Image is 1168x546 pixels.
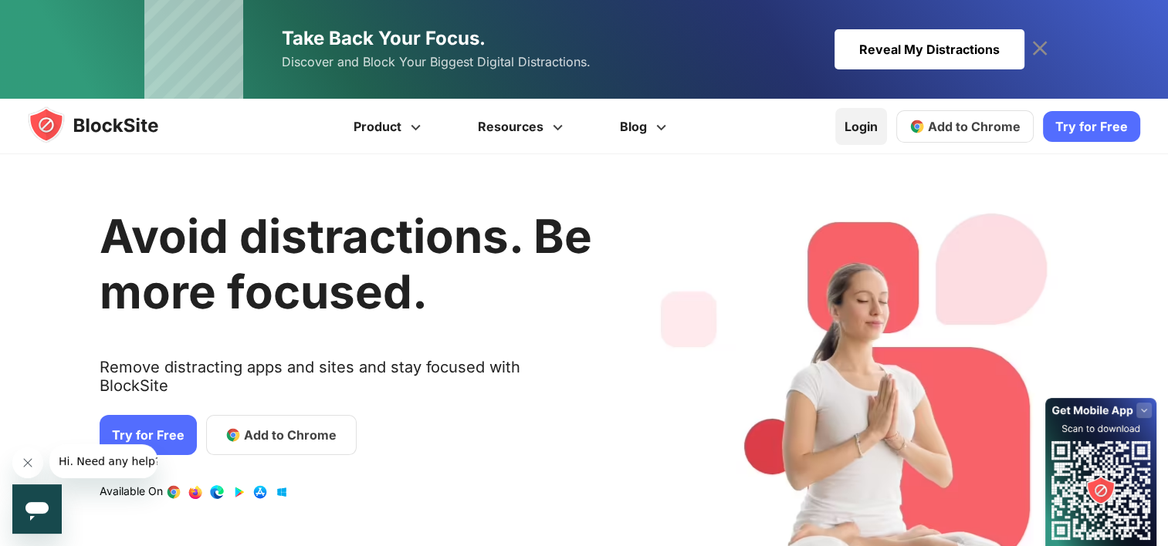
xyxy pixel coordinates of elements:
a: Try for Free [100,415,197,455]
a: Login [835,108,887,145]
span: Discover and Block Your Biggest Digital Distractions. [282,51,591,73]
a: Resources [452,99,594,154]
a: Try for Free [1043,111,1140,142]
span: Take Back Your Focus. [282,27,486,49]
text: Remove distracting apps and sites and stay focused with BlockSite [100,358,592,407]
span: Add to Chrome [928,119,1021,134]
iframe: Schaltfläche zum Öffnen des Messaging-Fensters [12,484,62,534]
a: Blog [594,99,697,154]
span: Hi. Need any help? [9,11,111,23]
a: Add to Chrome [206,415,357,455]
a: Add to Chrome [896,110,1034,143]
text: Available On [100,484,163,500]
div: Reveal My Distractions [835,29,1024,69]
img: chrome-icon.svg [909,119,925,134]
h1: Avoid distractions. Be more focused. [100,208,592,319]
iframe: Nachricht schließen [12,447,43,478]
a: Product [327,99,452,154]
iframe: Nachricht vom Unternehmen [49,444,157,478]
img: blocksite-icon.5d769676.svg [28,106,188,143]
span: Add to Chrome [244,426,337,444]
